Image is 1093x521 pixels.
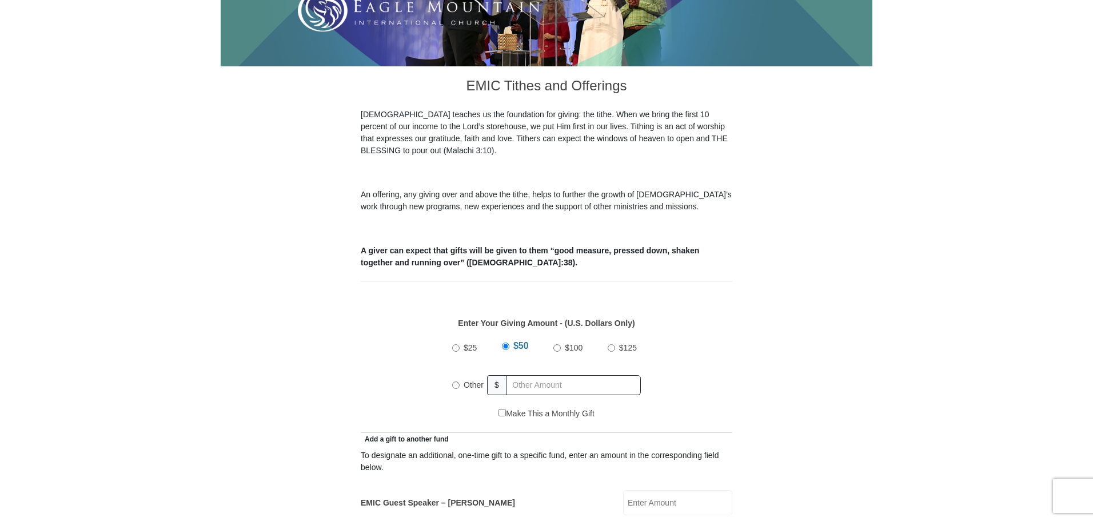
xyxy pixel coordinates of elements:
[619,343,637,352] span: $125
[498,409,506,416] input: Make This a Monthly Gift
[464,343,477,352] span: $25
[498,408,595,420] label: Make This a Monthly Gift
[513,341,529,351] span: $50
[361,246,699,267] b: A giver can expect that gifts will be given to them “good measure, pressed down, shaken together ...
[487,375,506,395] span: $
[361,450,732,474] div: To designate an additional, one-time gift to a specific fund, enter an amount in the correspondin...
[361,109,732,157] p: [DEMOGRAPHIC_DATA] teaches us the foundation for giving: the tithe. When we bring the first 10 pe...
[623,490,732,515] input: Enter Amount
[361,435,449,443] span: Add a gift to another fund
[361,497,515,509] label: EMIC Guest Speaker – [PERSON_NAME]
[361,189,732,213] p: An offering, any giving over and above the tithe, helps to further the growth of [DEMOGRAPHIC_DAT...
[361,66,732,109] h3: EMIC Tithes and Offerings
[464,380,484,389] span: Other
[565,343,583,352] span: $100
[458,319,635,328] strong: Enter Your Giving Amount - (U.S. Dollars Only)
[506,375,641,395] input: Other Amount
